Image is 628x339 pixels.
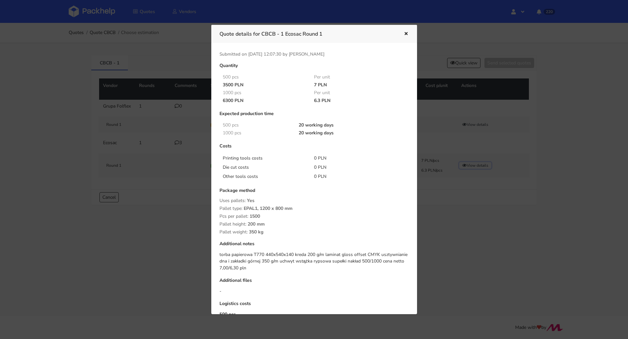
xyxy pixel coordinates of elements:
div: Other tools costs [218,173,310,180]
span: Pallet weight: [219,229,248,235]
div: 3500 PLN [218,82,310,88]
div: 7 PLN [309,82,401,88]
div: Additional files [219,278,409,288]
span: Pallet type: [219,205,242,212]
div: torba papierowa T770 440x540x140 kreda 200 g/m laminat gloss offset CMYK usztywnianie dna i zakła... [219,251,409,271]
span: Pallet height: [219,221,246,227]
div: 500 pcs [218,75,310,80]
span: EPAL1, 1200 x 800 mm [244,205,292,216]
div: 6300 PLN [218,98,310,103]
div: Per unit [309,75,401,80]
div: - [219,288,409,295]
div: 6.3 PLN [309,98,401,103]
div: 0 PLN [309,155,401,161]
div: 1000 pcs [218,90,310,95]
label: 500 pcs [219,311,236,317]
div: Quantity [219,63,409,73]
div: Die cut costs [218,164,310,171]
div: Per unit [309,90,401,95]
div: Additional notes [219,241,409,251]
div: 20 working days [294,130,401,136]
div: Costs [219,144,409,154]
div: Printing tools costs [218,155,310,161]
div: 500 pcs [218,123,294,128]
span: 1500 [250,213,260,224]
span: Submitted on [DATE] 12:07:30 [219,51,281,57]
span: Pcs per pallet: [219,213,248,219]
div: 0 PLN [309,164,401,171]
span: 200 mm [248,221,265,232]
div: 20 working days [294,123,401,128]
span: by [PERSON_NAME] [283,51,324,57]
div: Package method [219,188,409,198]
span: Uses pallets: [219,197,246,204]
h3: Quote details for CBCB - 1 Ecosac Round 1 [219,29,394,39]
span: Yes [247,197,254,209]
div: Expected production time [219,111,409,121]
div: 1000 pcs [218,130,294,136]
div: 0 PLN [309,173,401,180]
span: 350 kg [249,229,263,240]
div: Logistics costs [219,301,409,311]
